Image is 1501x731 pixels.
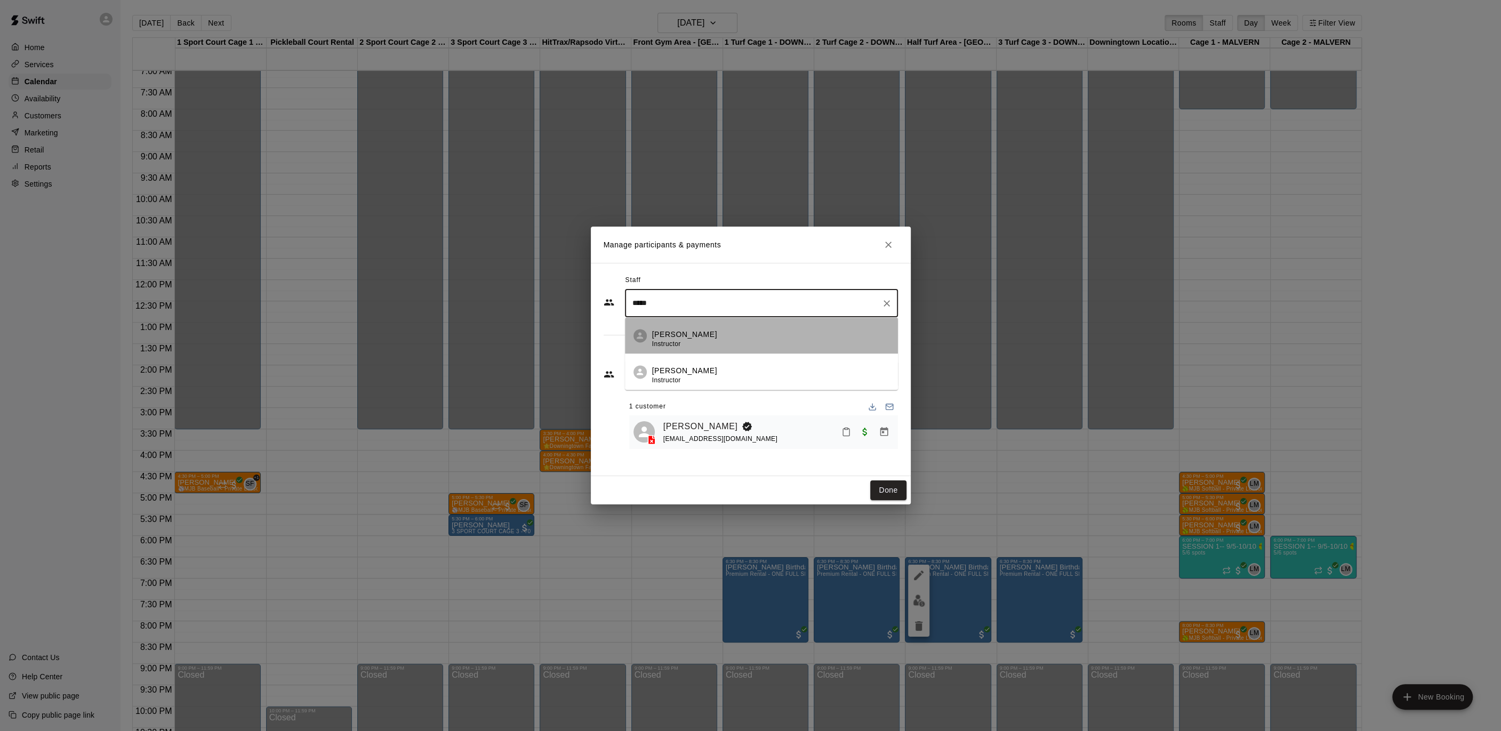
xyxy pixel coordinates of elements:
[742,421,752,432] svg: Booking Owner
[881,398,898,415] button: Email participants
[652,329,717,340] p: [PERSON_NAME]
[855,427,874,436] span: Waived payment
[837,423,855,441] button: Mark attendance
[874,422,894,441] button: Manage bookings & payment
[604,369,614,380] svg: Customers
[633,421,655,443] div: Kirby Dieterele
[870,480,906,500] button: Done
[663,420,738,433] a: [PERSON_NAME]
[864,398,881,415] button: Download list
[633,365,647,379] div: Brandon Flythe
[604,239,721,251] p: Manage participants & payments
[604,297,614,308] svg: Staff
[633,329,647,342] div: Alexa Peterson
[879,296,894,311] button: Clear
[652,376,681,384] span: Instructor
[663,435,778,443] span: [EMAIL_ADDRESS][DOMAIN_NAME]
[879,235,898,254] button: Close
[652,365,717,376] p: [PERSON_NAME]
[625,272,640,289] span: Staff
[625,289,898,317] div: Search staff
[629,398,666,415] span: 1 customer
[652,340,681,348] span: Instructor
